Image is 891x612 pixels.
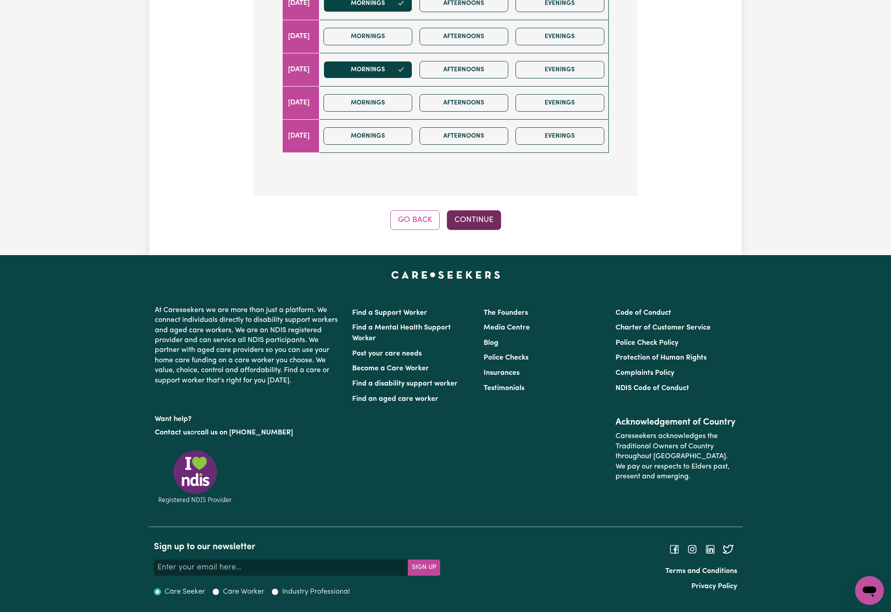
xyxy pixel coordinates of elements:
td: [DATE] [283,119,319,152]
button: Afternoons [419,28,508,45]
button: Afternoons [419,127,508,145]
a: Find an aged care worker [352,395,438,403]
a: call us on [PHONE_NUMBER] [197,429,293,436]
a: Police Check Policy [616,339,678,347]
button: Evenings [515,28,604,45]
button: Evenings [515,127,604,145]
img: Registered NDIS provider [155,449,236,505]
button: Mornings [323,61,412,78]
button: Subscribe [408,560,440,576]
a: Testimonials [484,385,524,392]
a: Code of Conduct [616,309,671,317]
a: Follow Careseekers on Twitter [723,546,734,553]
h2: Sign up to our newsletter [154,542,440,552]
button: Evenings [515,61,604,78]
button: Mornings [323,127,412,145]
p: Careseekers acknowledges the Traditional Owners of Country throughout [GEOGRAPHIC_DATA]. We pay o... [616,428,736,485]
a: The Founders [484,309,528,317]
button: Mornings [323,94,412,112]
p: or [155,424,341,441]
label: Care Worker [223,586,264,597]
a: Become a Care Worker [352,365,429,372]
p: Want help? [155,411,341,424]
a: Protection of Human Rights [616,354,707,361]
button: Mornings [323,28,412,45]
a: Media Centre [484,324,530,331]
a: Police Checks [484,354,528,361]
button: Afternoons [419,61,508,78]
button: Afternoons [419,94,508,112]
td: [DATE] [283,20,319,53]
a: Find a disability support worker [352,380,458,387]
a: Post your care needs [352,350,422,357]
a: Follow Careseekers on Facebook [669,546,680,553]
a: Find a Support Worker [352,309,427,317]
label: Industry Professional [282,586,350,597]
button: Continue [447,210,501,230]
a: Follow Careseekers on Instagram [687,546,698,553]
a: NDIS Code of Conduct [616,385,689,392]
a: Terms and Conditions [665,568,737,575]
iframe: Button to launch messaging window [855,576,884,605]
a: Charter of Customer Service [616,324,711,331]
a: Complaints Policy [616,369,674,377]
button: Go Back [390,210,440,230]
label: Care Seeker [165,586,205,597]
a: Blog [484,339,498,347]
a: Careseekers home page [391,271,500,278]
a: Insurances [484,369,520,377]
input: Enter your email here... [154,560,408,576]
td: [DATE] [283,53,319,86]
p: At Careseekers we are more than just a platform. We connect individuals directly to disability su... [155,302,341,389]
h2: Acknowledgement of Country [616,417,736,428]
a: Contact us [155,429,190,436]
a: Privacy Policy [691,583,737,590]
td: [DATE] [283,86,319,119]
button: Evenings [515,94,604,112]
a: Find a Mental Health Support Worker [352,324,451,342]
a: Follow Careseekers on LinkedIn [705,546,716,553]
